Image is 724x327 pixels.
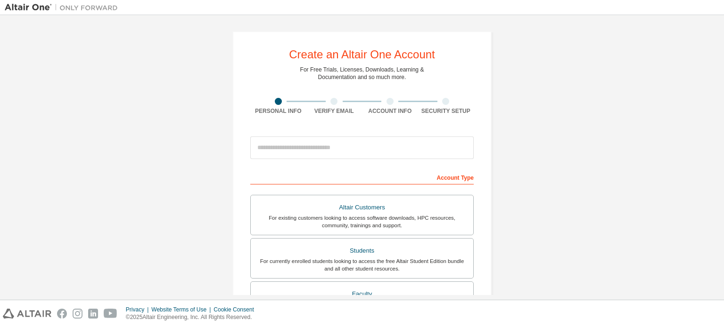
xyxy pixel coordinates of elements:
img: youtube.svg [104,309,117,319]
div: Students [256,244,468,257]
img: altair_logo.svg [3,309,51,319]
div: Security Setup [418,107,474,115]
div: Faculty [256,287,468,301]
div: Personal Info [250,107,306,115]
img: instagram.svg [73,309,82,319]
div: Cookie Consent [214,306,259,313]
div: Privacy [126,306,151,313]
p: © 2025 Altair Engineering, Inc. All Rights Reserved. [126,313,260,321]
div: Altair Customers [256,201,468,214]
div: Website Terms of Use [151,306,214,313]
div: For Free Trials, Licenses, Downloads, Learning & Documentation and so much more. [300,66,424,81]
div: Verify Email [306,107,362,115]
img: linkedin.svg [88,309,98,319]
img: facebook.svg [57,309,67,319]
div: Account Info [362,107,418,115]
img: Altair One [5,3,123,12]
div: Account Type [250,169,474,184]
div: Create an Altair One Account [289,49,435,60]
div: For currently enrolled students looking to access the free Altair Student Edition bundle and all ... [256,257,468,272]
div: For existing customers looking to access software downloads, HPC resources, community, trainings ... [256,214,468,229]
